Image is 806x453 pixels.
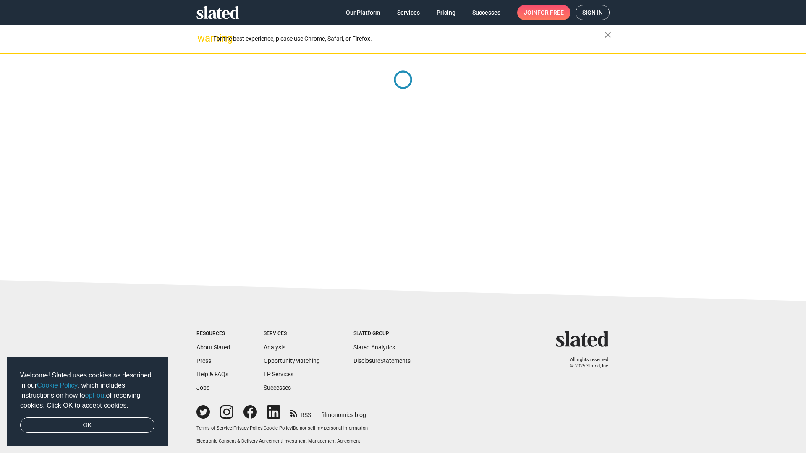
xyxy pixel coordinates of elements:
[196,331,230,337] div: Resources
[264,357,320,364] a: OpportunityMatching
[196,344,230,351] a: About Slated
[85,392,106,399] a: opt-out
[293,425,368,432] button: Do not sell my personal information
[517,5,570,20] a: Joinfor free
[20,370,154,411] span: Welcome! Slated uses cookies as described in our , which includes instructions on how to of recei...
[196,384,209,391] a: Jobs
[346,5,380,20] span: Our Platform
[561,357,610,369] p: All rights reserved. © 2025 Slated, Inc.
[537,5,564,20] span: for free
[264,384,291,391] a: Successes
[213,33,604,44] div: For the best experience, please use Chrome, Safari, or Firefox.
[292,425,293,431] span: |
[196,438,282,444] a: Electronic Consent & Delivery Agreement
[264,425,292,431] a: Cookie Policy
[233,425,262,431] a: Privacy Policy
[466,5,507,20] a: Successes
[524,5,564,20] span: Join
[430,5,462,20] a: Pricing
[472,5,500,20] span: Successes
[397,5,420,20] span: Services
[282,438,283,444] span: |
[353,344,395,351] a: Slated Analytics
[603,30,613,40] mat-icon: close
[582,5,603,20] span: Sign in
[232,425,233,431] span: |
[197,33,207,43] mat-icon: warning
[196,357,211,364] a: Press
[576,5,610,20] a: Sign in
[353,331,411,337] div: Slated Group
[262,425,264,431] span: |
[264,344,285,351] a: Analysis
[390,5,427,20] a: Services
[20,417,154,433] a: dismiss cookie message
[196,371,228,377] a: Help & FAQs
[339,5,387,20] a: Our Platform
[290,406,311,419] a: RSS
[321,404,366,419] a: filmonomics blog
[353,357,411,364] a: DisclosureStatements
[321,411,331,418] span: film
[196,425,232,431] a: Terms of Service
[264,371,293,377] a: EP Services
[37,382,78,389] a: Cookie Policy
[264,331,320,337] div: Services
[283,438,360,444] a: Investment Management Agreement
[7,357,168,447] div: cookieconsent
[437,5,455,20] span: Pricing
